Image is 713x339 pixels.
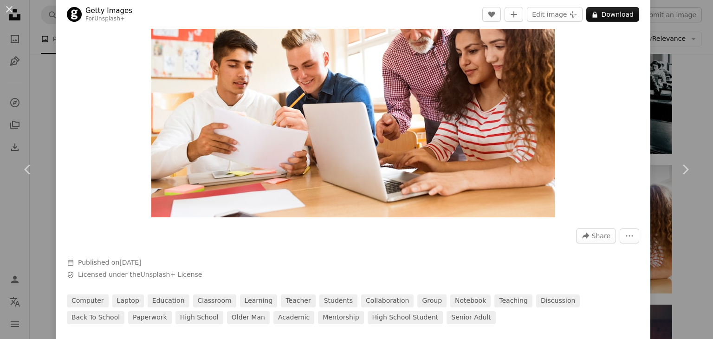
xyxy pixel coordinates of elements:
[273,311,314,324] a: academic
[361,294,414,307] a: collaboration
[527,7,583,22] button: Edit image
[482,7,501,22] button: Like
[620,228,639,243] button: More Actions
[227,311,270,324] a: older man
[447,311,496,324] a: senior adult
[281,294,315,307] a: teacher
[78,270,202,280] span: Licensed under the
[67,7,82,22] img: Go to Getty Images's profile
[417,294,447,307] a: group
[368,311,443,324] a: high school student
[318,311,363,324] a: mentorship
[78,259,142,266] span: Published on
[67,311,124,324] a: back to school
[319,294,357,307] a: students
[141,271,202,278] a: Unsplash+ License
[450,294,491,307] a: notebook
[576,228,616,243] button: Share this image
[94,15,125,22] a: Unsplash+
[67,294,109,307] a: computer
[85,6,132,15] a: Getty Images
[112,294,144,307] a: laptop
[175,311,223,324] a: high school
[657,125,713,214] a: Next
[505,7,523,22] button: Add to Collection
[592,229,610,243] span: Share
[494,294,532,307] a: teaching
[193,294,236,307] a: classroom
[536,294,580,307] a: discussion
[85,15,132,23] div: For
[128,311,172,324] a: paperwork
[119,259,141,266] time: April 14, 2023 at 4:53:25 PM EDT
[148,294,189,307] a: education
[240,294,278,307] a: learning
[586,7,639,22] button: Download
